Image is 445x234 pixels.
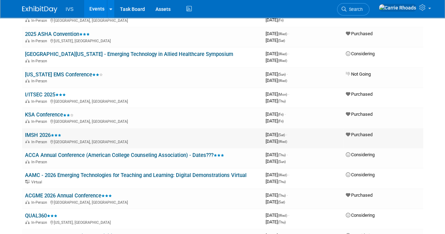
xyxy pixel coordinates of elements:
[25,200,30,204] img: In-Person Event
[25,139,260,144] div: [GEOGRAPHIC_DATA], [GEOGRAPHIC_DATA]
[266,152,288,157] span: [DATE]
[25,199,260,205] div: [GEOGRAPHIC_DATA], [GEOGRAPHIC_DATA]
[25,38,260,43] div: [US_STATE], [GEOGRAPHIC_DATA]
[266,51,289,56] span: [DATE]
[25,59,30,62] img: In-Person Event
[31,79,49,83] span: In-Person
[266,199,285,204] span: [DATE]
[266,179,286,184] span: [DATE]
[346,51,375,56] span: Considering
[25,219,260,225] div: [US_STATE], [GEOGRAPHIC_DATA]
[66,6,74,12] span: IVS
[278,119,284,123] span: (Fri)
[288,31,289,36] span: -
[346,132,373,137] span: Purchased
[25,213,57,219] a: QUAL360
[379,4,417,12] img: Carrie Rhoads
[346,31,373,36] span: Purchased
[278,18,284,22] span: (Fri)
[287,192,288,198] span: -
[25,160,30,163] img: In-Person Event
[25,91,66,98] a: I/ITSEC 2025
[278,39,285,43] span: (Sat)
[25,118,260,124] div: [GEOGRAPHIC_DATA], [GEOGRAPHIC_DATA]
[266,219,286,224] span: [DATE]
[266,38,285,43] span: [DATE]
[278,32,287,36] span: (Wed)
[346,71,371,77] span: Not Going
[266,91,289,97] span: [DATE]
[25,152,224,158] a: ACCA Annual Conference (American College Counseling Association) - Dates???
[266,31,289,36] span: [DATE]
[278,160,286,164] span: (Sun)
[25,31,90,37] a: 2025 ASHA Convention
[337,3,369,15] a: Search
[22,6,57,13] img: ExhibitDay
[25,79,30,82] img: In-Person Event
[25,192,112,199] a: ACGME 2026 Annual Conference
[287,152,288,157] span: -
[25,180,30,183] img: Virtual Event
[266,98,286,103] span: [DATE]
[31,59,49,63] span: In-Person
[278,220,286,224] span: (Thu)
[25,140,30,143] img: In-Person Event
[278,200,285,204] span: (Sat)
[288,91,289,97] span: -
[266,118,284,124] span: [DATE]
[266,112,286,117] span: [DATE]
[266,78,287,83] span: [DATE]
[25,112,74,118] a: KSA Conference
[285,112,286,117] span: -
[25,132,61,138] a: IMSH 2026
[31,99,49,104] span: In-Person
[288,213,289,218] span: -
[278,153,286,157] span: (Thu)
[31,119,49,124] span: In-Person
[31,18,49,23] span: In-Person
[31,39,49,43] span: In-Person
[266,71,288,77] span: [DATE]
[278,72,286,76] span: (Sun)
[25,119,30,123] img: In-Person Event
[278,79,287,83] span: (Wed)
[278,99,286,103] span: (Thu)
[346,91,373,97] span: Purchased
[31,220,49,225] span: In-Person
[25,17,260,23] div: [GEOGRAPHIC_DATA], [GEOGRAPHIC_DATA]
[346,172,375,177] span: Considering
[25,18,30,22] img: In-Person Event
[278,133,285,137] span: (Sat)
[31,180,44,184] span: Virtual
[278,173,287,177] span: (Wed)
[346,192,373,198] span: Purchased
[266,172,289,177] span: [DATE]
[25,39,30,42] img: In-Person Event
[278,180,286,184] span: (Thu)
[31,140,49,144] span: In-Person
[25,220,30,224] img: In-Person Event
[25,172,247,178] a: AAMC - 2026 Emerging Technologies for Teaching and Learning: Digital Demonstrations Virtual
[278,52,287,56] span: (Wed)
[278,59,287,63] span: (Wed)
[266,17,284,23] span: [DATE]
[347,7,363,12] span: Search
[278,113,284,116] span: (Fri)
[31,200,49,205] span: In-Person
[25,51,233,57] a: [GEOGRAPHIC_DATA][US_STATE] - Emerging Technology in Allied Healthcare Symposium
[288,172,289,177] span: -
[346,213,375,218] span: Considering
[266,159,286,164] span: [DATE]
[278,194,286,197] span: (Thu)
[278,140,287,144] span: (Wed)
[25,98,260,104] div: [GEOGRAPHIC_DATA], [GEOGRAPHIC_DATA]
[266,58,287,63] span: [DATE]
[266,213,289,218] span: [DATE]
[278,214,287,217] span: (Wed)
[31,160,49,164] span: In-Person
[266,132,287,137] span: [DATE]
[346,112,373,117] span: Purchased
[25,71,103,78] a: [US_STATE] EMS Conference
[286,132,287,137] span: -
[266,139,287,144] span: [DATE]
